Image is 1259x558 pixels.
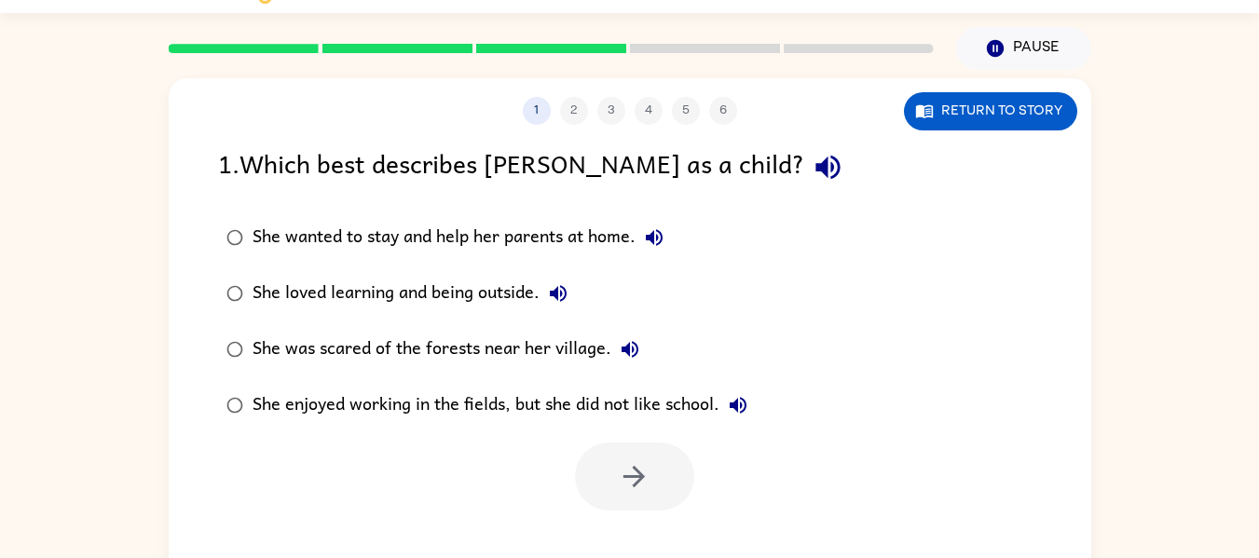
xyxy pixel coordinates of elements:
button: Return to story [904,92,1077,130]
div: She enjoyed working in the fields, but she did not like school. [253,387,757,424]
button: She was scared of the forests near her village. [611,331,649,368]
button: 1 [523,97,551,125]
div: She was scared of the forests near her village. [253,331,649,368]
div: She wanted to stay and help her parents at home. [253,219,673,256]
button: She wanted to stay and help her parents at home. [636,219,673,256]
button: Pause [956,27,1091,70]
button: She loved learning and being outside. [540,275,577,312]
div: 1 . Which best describes [PERSON_NAME] as a child? [218,143,1042,191]
div: She loved learning and being outside. [253,275,577,312]
button: She enjoyed working in the fields, but she did not like school. [719,387,757,424]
